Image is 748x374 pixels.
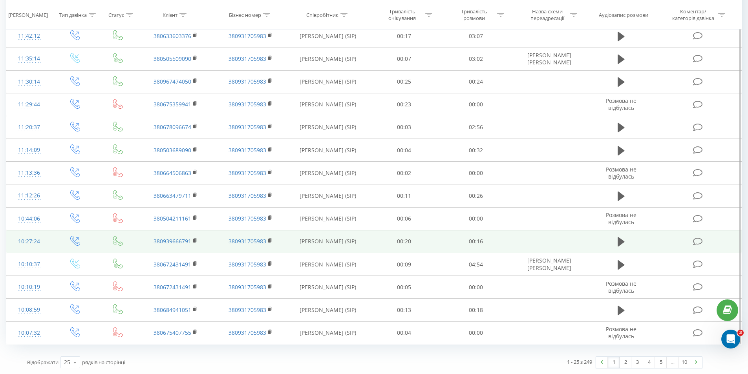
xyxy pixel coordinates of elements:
td: 00:00 [440,321,512,344]
td: [PERSON_NAME] (SIP) [288,276,368,299]
span: Розмова не відбулась [606,211,636,226]
td: 00:04 [368,321,440,344]
td: 03:02 [440,47,512,70]
div: 11:20:37 [14,120,44,135]
a: 3 [631,357,643,368]
div: 10:07:32 [14,325,44,341]
td: [PERSON_NAME] (SIP) [288,25,368,47]
a: 380684941051 [154,306,191,314]
span: рядків на сторінці [82,359,125,366]
div: 11:30:14 [14,74,44,89]
td: 04:54 [440,253,512,276]
span: Відображати [27,359,59,366]
div: Аудіозапис розмови [599,11,648,18]
a: 380504211161 [154,215,191,222]
a: 380505509090 [154,55,191,62]
a: 4 [643,357,655,368]
td: 00:07 [368,47,440,70]
span: 3 [737,330,744,336]
a: 380931705983 [229,192,266,199]
td: [PERSON_NAME] (SIP) [288,253,368,276]
a: 380939666791 [154,237,191,245]
div: 10:44:06 [14,211,44,226]
td: 03:07 [440,25,512,47]
div: Співробітник [306,11,338,18]
a: 380931705983 [229,306,266,314]
td: 00:06 [368,207,440,230]
div: 10:10:19 [14,279,44,295]
a: 380931705983 [229,329,266,336]
td: 00:13 [368,299,440,321]
a: 380931705983 [229,55,266,62]
div: Тривалість розмови [453,8,495,22]
td: 00:20 [368,230,440,253]
td: [PERSON_NAME] (SIP) [288,230,368,253]
td: 00:16 [440,230,512,253]
a: 380675407755 [154,329,191,336]
a: 380931705983 [229,123,266,131]
td: [PERSON_NAME] (SIP) [288,139,368,162]
div: 11:35:14 [14,51,44,66]
td: 00:00 [440,207,512,230]
div: 10:08:59 [14,302,44,317]
a: 380675359941 [154,100,191,108]
div: 11:13:36 [14,165,44,181]
td: [PERSON_NAME] (SIP) [288,116,368,139]
td: 00:23 [368,93,440,116]
td: 00:17 [368,25,440,47]
div: Тип дзвінка [59,11,87,18]
div: 25 [64,358,70,366]
div: 10:10:37 [14,257,44,272]
td: 00:24 [440,70,512,93]
a: 380967474050 [154,78,191,85]
td: 00:00 [440,276,512,299]
a: 380664506863 [154,169,191,177]
a: 380931705983 [229,78,266,85]
a: 380931705983 [229,169,266,177]
a: 380931705983 [229,237,266,245]
iframe: Intercom live chat [721,330,740,348]
div: Тривалість очікування [381,8,423,22]
a: 380672431491 [154,283,191,291]
a: 380663479711 [154,192,191,199]
div: 11:12:26 [14,188,44,203]
a: 380931705983 [229,100,266,108]
td: 00:03 [368,116,440,139]
div: 11:29:44 [14,97,44,112]
a: 10 [679,357,690,368]
td: 00:11 [368,184,440,207]
div: Статус [108,11,124,18]
div: [PERSON_NAME] [8,11,48,18]
div: 10:27:24 [14,234,44,249]
td: 00:18 [440,299,512,321]
td: [PERSON_NAME] (SIP) [288,47,368,70]
td: [PERSON_NAME] (SIP) [288,70,368,93]
a: 380503689090 [154,146,191,154]
a: 380633603376 [154,32,191,40]
td: 00:00 [440,162,512,184]
td: [PERSON_NAME] (SIP) [288,207,368,230]
td: 00:02 [368,162,440,184]
div: 1 - 25 з 249 [567,358,592,366]
td: 00:26 [440,184,512,207]
div: Коментар/категорія дзвінка [670,8,716,22]
a: 380931705983 [229,146,266,154]
a: 380678096674 [154,123,191,131]
a: 380931705983 [229,215,266,222]
a: 2 [620,357,631,368]
td: [PERSON_NAME] (SIP) [288,321,368,344]
a: 380931705983 [229,261,266,268]
div: 11:14:09 [14,142,44,158]
td: 00:05 [368,276,440,299]
span: Розмова не відбулась [606,325,636,340]
td: 00:32 [440,139,512,162]
a: 380931705983 [229,32,266,40]
td: 00:09 [368,253,440,276]
div: 11:42:12 [14,28,44,44]
td: 02:56 [440,116,512,139]
td: [PERSON_NAME] [PERSON_NAME] [512,253,586,276]
span: Розмова не відбулась [606,97,636,111]
td: [PERSON_NAME] [PERSON_NAME] [512,47,586,70]
td: [PERSON_NAME] (SIP) [288,184,368,207]
div: Бізнес номер [229,11,261,18]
